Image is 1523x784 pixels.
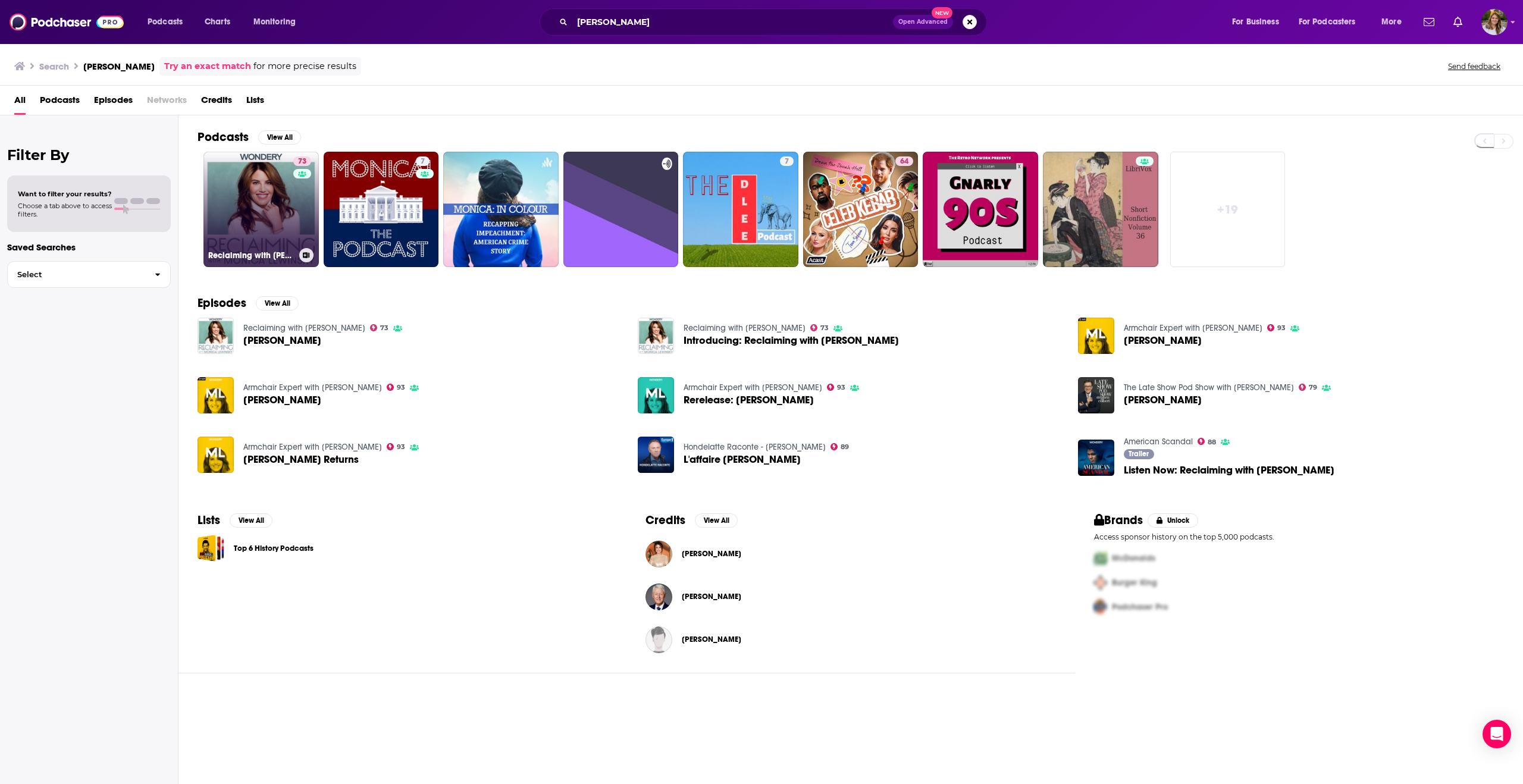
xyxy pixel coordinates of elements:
span: 7 [785,156,789,168]
div: Open Intercom Messenger [1483,720,1511,748]
span: [PERSON_NAME] [682,549,741,559]
h2: Podcasts [198,130,249,145]
span: Lists [246,90,264,115]
a: Try an exact match [164,59,251,73]
span: Open Advanced [898,19,948,25]
a: Credits [201,90,232,115]
span: 93 [397,385,405,390]
button: View All [258,130,301,145]
a: Show notifications dropdown [1449,12,1467,32]
a: CreditsView All [645,513,738,528]
a: 93 [387,443,406,450]
a: Listen Now: Reclaiming with Monica Lewinsky [1124,465,1334,475]
span: 79 [1309,385,1317,390]
span: for more precise results [253,59,356,73]
button: Unlock [1148,513,1198,528]
button: Select [7,261,171,288]
a: Reclaiming with Monica Lewinsky [243,323,365,333]
a: Monica Lewinsky [682,549,741,559]
a: 73Reclaiming with [PERSON_NAME] [203,152,319,267]
span: [PERSON_NAME] [682,592,741,601]
input: Search podcasts, credits, & more... [572,12,893,32]
span: 93 [1277,325,1286,331]
a: L'affaire Monica Lewinsky [684,454,801,465]
a: Armchair Expert with Dax Shepard [684,382,822,393]
span: Introducing: Reclaiming with [PERSON_NAME] [684,335,899,346]
a: 7 [416,156,430,166]
img: Listen Now: Reclaiming with Monica Lewinsky [1078,440,1114,476]
span: For Business [1232,14,1279,30]
a: Introducing: Reclaiming with Monica Lewinsky [684,335,899,346]
a: +19 [1170,152,1286,267]
a: 73 [810,324,829,331]
a: 93 [827,384,846,391]
img: Introducing: Reclaiming with Monica Lewinsky [638,318,674,354]
img: Monica Lewinsky [198,377,234,413]
a: Podcasts [40,90,80,115]
span: Choose a tab above to access filters. [18,202,112,218]
span: [PERSON_NAME] [243,335,321,346]
a: 64 [895,156,913,166]
span: Episodes [94,90,133,115]
span: Podchaser Pro [1112,602,1168,612]
a: 73 [293,156,311,166]
span: [PERSON_NAME] [1124,395,1202,405]
a: Armchair Expert with Dax Shepard [243,442,382,452]
img: User Profile [1481,9,1508,35]
a: Bill Clinton [682,592,741,601]
a: Monica Lewinsky Returns [243,454,359,465]
span: Trailer [1129,450,1149,457]
span: 93 [837,385,845,390]
button: open menu [139,12,198,32]
a: Monica Lewinsky [1078,377,1114,413]
img: Second Pro Logo [1089,570,1112,595]
a: Armchair Expert with Dax Shepard [1124,323,1262,333]
a: Monica Lewinsky [1124,395,1202,405]
span: 64 [900,156,908,168]
a: 7 [683,152,798,267]
button: Send feedback [1444,61,1504,71]
a: 93 [387,384,406,391]
h2: Credits [645,513,685,528]
span: 89 [841,444,849,450]
span: 93 [397,444,405,450]
img: Rerelease: Monica Lewinsky [638,377,674,413]
a: Top 6 History Podcasts [198,535,224,562]
a: American Scandal [1124,437,1193,447]
img: Monica Lewinsky [198,318,234,354]
a: Monica Lewinsky [1078,318,1114,354]
span: Want to filter your results? [18,190,112,198]
button: open menu [1291,12,1373,32]
span: More [1381,14,1402,30]
p: Access sponsor history on the top 5,000 podcasts. [1094,532,1504,541]
img: Monica Lewinsky Returns [198,437,234,473]
h3: Search [39,61,69,72]
span: For Podcasters [1299,14,1356,30]
button: Monica LewinskyMonica Lewinsky [645,535,1055,573]
button: Bill ClintonBill Clinton [645,578,1055,616]
span: [PERSON_NAME] Returns [243,454,359,465]
span: Charts [205,14,230,30]
p: Saved Searches [7,242,171,253]
a: Reclaiming with Monica Lewinsky [684,323,806,333]
a: 88 [1198,438,1217,445]
span: [PERSON_NAME] [682,635,741,644]
button: View All [230,513,272,528]
a: EpisodesView All [198,296,299,311]
a: Bill Clinton [645,584,672,610]
span: L'affaire [PERSON_NAME] [684,454,801,465]
img: First Pro Logo [1089,546,1112,570]
img: Third Pro Logo [1089,595,1112,619]
img: Danielle Joy [645,626,672,653]
a: Podchaser - Follow, Share and Rate Podcasts [10,11,124,33]
span: [PERSON_NAME] [243,395,321,405]
span: 88 [1208,440,1216,445]
a: Show notifications dropdown [1419,12,1439,32]
a: Monica Lewinsky [645,541,672,567]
